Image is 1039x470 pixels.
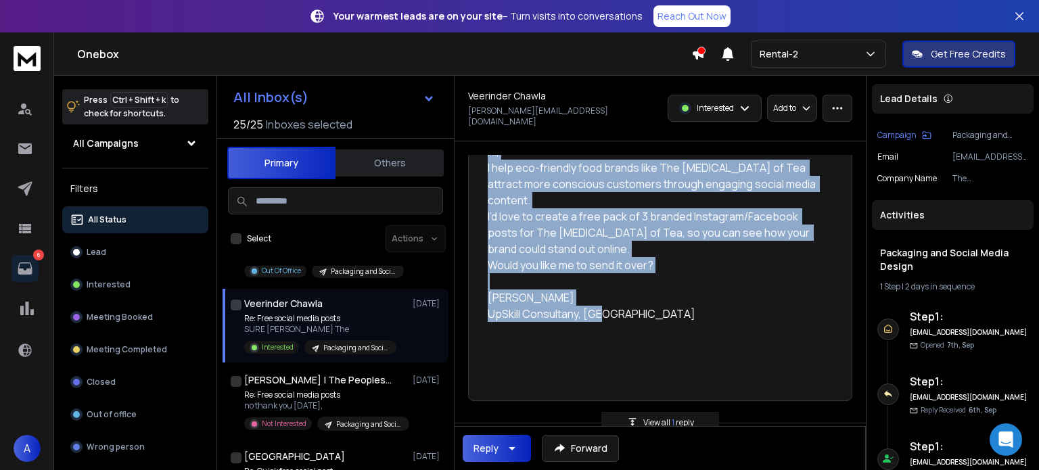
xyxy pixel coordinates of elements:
p: Meeting Completed [87,344,167,355]
p: Interested [262,342,294,352]
p: All Status [88,214,126,225]
p: [DATE] [413,375,443,385]
button: Reply [463,435,531,462]
p: Wrong person [87,442,145,452]
p: no thank you [DATE], [244,400,407,411]
span: Ctrl + Shift + k [110,92,168,108]
img: logo [14,46,41,71]
p: Out Of Office [262,266,301,276]
div: Reply [474,442,499,455]
h6: [EMAIL_ADDRESS][DOMAIN_NAME] [910,327,1028,337]
p: The [MEDICAL_DATA] of Tea [952,173,1028,184]
h3: Inboxes selected [266,116,352,133]
p: – Turn visits into conversations [333,9,643,23]
p: Reply Received [921,405,996,415]
button: Get Free Credits [902,41,1015,68]
button: All Inbox(s) [223,84,446,111]
p: Interested [87,279,131,290]
h1: [PERSON_NAME] | The Peoples Apothecary [244,373,393,387]
h6: Step 1 : [910,308,1028,325]
a: Reach Out Now [653,5,731,27]
p: Re: Free social media posts [244,390,407,400]
button: Wrong person [62,433,208,461]
h1: Veerinder Chawla [468,89,546,103]
p: [EMAIL_ADDRESS][DOMAIN_NAME] [952,151,1028,162]
a: 6 [11,255,39,282]
h1: Packaging and Social Media Design [880,246,1025,273]
button: Interested [62,271,208,298]
div: Activities [872,200,1034,230]
button: Forward [542,435,619,462]
p: Out of office [87,409,137,420]
p: Campaign [877,130,917,141]
h6: [EMAIL_ADDRESS][DOMAIN_NAME] [910,457,1028,467]
button: All Campaigns [62,130,208,157]
p: Packaging and Social Media Design [323,343,388,353]
p: Not Interested [262,419,306,429]
p: Interested [697,103,734,114]
p: [DATE] [413,451,443,462]
h6: Step 1 : [910,438,1028,454]
p: Packaging and Social Media Design [336,419,401,429]
p: Lead Details [880,92,938,105]
div: [PERSON_NAME] UpSkill Consultany, [GEOGRAPHIC_DATA] [488,273,822,322]
p: Lead [87,247,106,258]
h1: [GEOGRAPHIC_DATA] [244,450,345,463]
button: Campaign [877,130,931,141]
h1: All Inbox(s) [233,91,308,104]
p: View all reply [643,417,694,428]
span: 6th, Sep [969,405,996,415]
button: Lead [62,239,208,266]
span: 1 [672,417,676,428]
button: Meeting Completed [62,336,208,363]
div: Hi, I help eco-friendly food brands like The [MEDICAL_DATA] of Tea attract more conscious custome... [488,143,822,273]
p: SURE [PERSON_NAME] The [244,324,396,335]
button: A [14,435,41,462]
p: Meeting Booked [87,312,153,323]
h1: All Campaigns [73,137,139,150]
strong: Your warmest leads are on your site [333,9,503,22]
p: Rental-2 [760,47,804,61]
p: [DATE] [413,298,443,309]
p: Reach Out Now [657,9,726,23]
button: Primary [227,147,336,179]
p: Opened [921,340,974,350]
h6: Step 1 : [910,373,1028,390]
button: Others [336,148,444,178]
span: 1 Step [880,281,900,292]
p: [PERSON_NAME][EMAIL_ADDRESS][DOMAIN_NAME] [468,105,656,127]
label: Select [247,233,271,244]
p: Get Free Credits [931,47,1006,61]
div: Open Intercom Messenger [990,423,1022,456]
button: Meeting Booked [62,304,208,331]
span: 7th, Sep [947,340,974,350]
p: Email [877,151,898,162]
p: Closed [87,377,116,387]
p: Re: Free social media posts [244,313,396,324]
button: Closed [62,369,208,396]
h6: [EMAIL_ADDRESS][DOMAIN_NAME] [910,392,1028,402]
h1: Onebox [77,46,691,62]
p: Packaging and Social Media Design [952,130,1028,141]
span: 25 / 25 [233,116,263,133]
p: Add to [773,103,796,114]
button: Out of office [62,401,208,428]
h3: Filters [62,179,208,198]
span: 2 days in sequence [905,281,975,292]
h1: Veerinder Chawla [244,297,323,310]
p: 6 [33,250,44,260]
p: Company Name [877,173,937,184]
p: Packaging and Social Media Design [331,266,396,277]
p: Press to check for shortcuts. [84,93,179,120]
button: All Status [62,206,208,233]
div: | [880,281,1025,292]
